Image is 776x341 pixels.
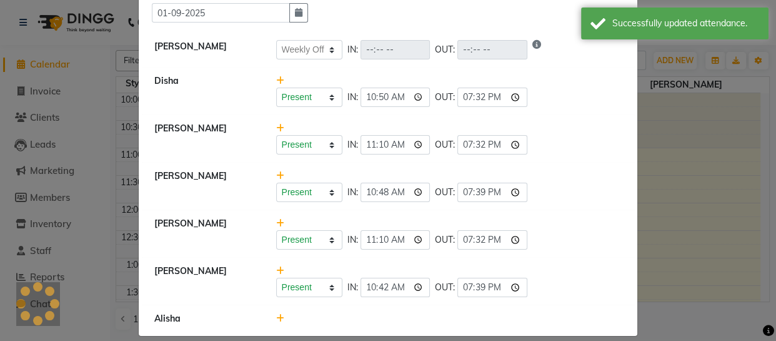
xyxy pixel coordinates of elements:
[145,40,267,59] div: [PERSON_NAME]
[435,43,455,56] span: OUT:
[347,186,358,199] span: IN:
[435,186,455,199] span: OUT:
[145,74,267,107] div: Disha
[612,17,759,30] div: Successfully updated attendance.
[145,217,267,250] div: [PERSON_NAME]
[145,312,267,325] div: Alisha
[347,233,358,247] span: IN:
[435,233,455,247] span: OUT:
[145,170,267,202] div: [PERSON_NAME]
[347,91,358,104] span: IN:
[532,40,541,59] i: Show reason
[347,138,358,151] span: IN:
[347,43,358,56] span: IN:
[145,265,267,297] div: [PERSON_NAME]
[435,91,455,104] span: OUT:
[435,138,455,151] span: OUT:
[152,3,290,23] input: Select date
[435,281,455,294] span: OUT:
[145,122,267,155] div: [PERSON_NAME]
[347,281,358,294] span: IN:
